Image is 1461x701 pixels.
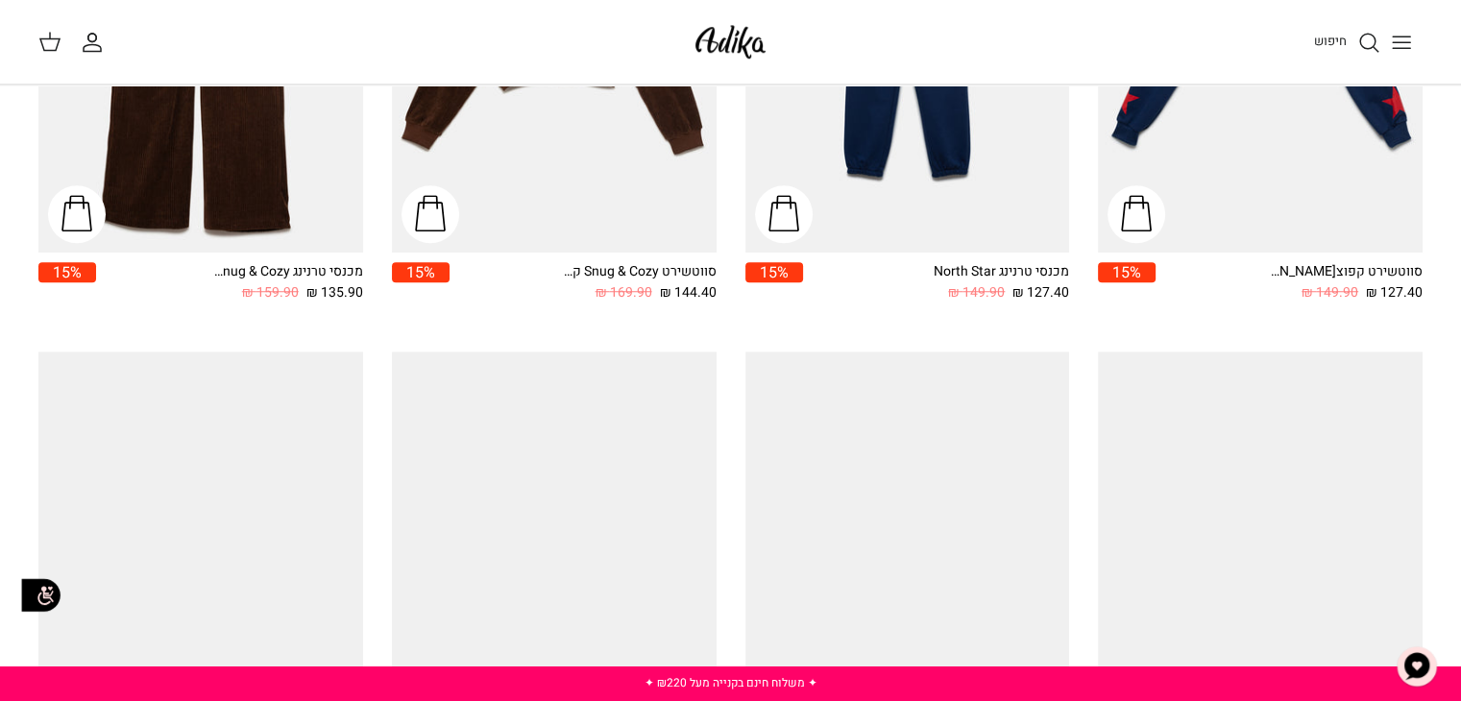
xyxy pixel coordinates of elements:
span: 15% [38,262,96,282]
span: 169.90 ₪ [596,282,652,303]
a: 15% [745,262,803,303]
a: חיפוש [1314,31,1380,54]
a: סווטשירט קפוצ[PERSON_NAME] Star אוברסייז 127.40 ₪ 149.90 ₪ [1156,262,1423,303]
div: מכנסי טרנינג North Star [915,262,1069,282]
img: accessibility_icon02.svg [14,568,67,621]
span: 127.40 ₪ [1366,282,1423,303]
div: מכנסי טרנינג Snug & Cozy גזרה משוחררת [209,262,363,282]
a: 15% [1098,262,1156,303]
img: Adika IL [690,19,771,64]
a: 15% [38,262,96,303]
a: סווטשירט Snug & Cozy קרופ 144.40 ₪ 169.90 ₪ [450,262,717,303]
button: Toggle menu [1380,21,1423,63]
div: סווטשירט Snug & Cozy קרופ [563,262,717,282]
a: החשבון שלי [81,31,111,54]
span: 144.40 ₪ [660,282,717,303]
a: מכנסי טרנינג Snug & Cozy גזרה משוחררת 135.90 ₪ 159.90 ₪ [96,262,363,303]
span: 149.90 ₪ [948,282,1005,303]
span: 15% [745,262,803,282]
div: סווטשירט קפוצ[PERSON_NAME] Star אוברסייז [1269,262,1423,282]
a: 15% [392,262,450,303]
button: צ'אט [1388,638,1446,695]
span: חיפוש [1314,32,1347,50]
span: 15% [392,262,450,282]
span: 135.90 ₪ [306,282,363,303]
span: 15% [1098,262,1156,282]
a: מכנסי טרנינג North Star 127.40 ₪ 149.90 ₪ [803,262,1070,303]
a: ✦ משלוח חינם בקנייה מעל ₪220 ✦ [644,674,816,691]
span: 127.40 ₪ [1012,282,1069,303]
span: 159.90 ₪ [242,282,299,303]
span: 149.90 ₪ [1302,282,1358,303]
